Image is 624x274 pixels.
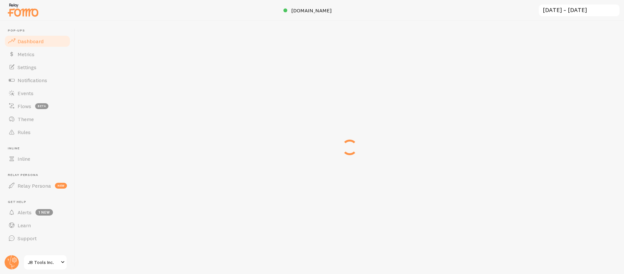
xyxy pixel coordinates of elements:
span: Notifications [18,77,47,83]
span: Settings [18,64,36,70]
a: Notifications [4,74,71,87]
a: Metrics [4,48,71,61]
a: Events [4,87,71,100]
span: beta [35,103,48,109]
span: Get Help [8,200,71,204]
a: JB Tools Inc. [23,255,67,270]
span: Alerts [18,209,32,216]
span: 1 new [35,209,53,216]
a: Support [4,232,71,245]
span: Rules [18,129,31,135]
span: Events [18,90,33,96]
span: Dashboard [18,38,44,44]
a: Learn [4,219,71,232]
a: Relay Persona new [4,179,71,192]
span: JB Tools Inc. [28,258,59,266]
span: Inline [8,146,71,151]
span: Relay Persona [18,182,51,189]
span: Inline [18,156,30,162]
span: new [55,183,67,189]
span: Pop-ups [8,29,71,33]
a: Inline [4,152,71,165]
span: Theme [18,116,34,122]
a: Theme [4,113,71,126]
span: Metrics [18,51,34,57]
img: fomo-relay-logo-orange.svg [7,2,39,18]
a: Alerts 1 new [4,206,71,219]
span: Learn [18,222,31,229]
span: Flows [18,103,31,109]
a: Settings [4,61,71,74]
span: Support [18,235,37,242]
a: Dashboard [4,35,71,48]
a: Rules [4,126,71,139]
a: Flows beta [4,100,71,113]
span: Relay Persona [8,173,71,177]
